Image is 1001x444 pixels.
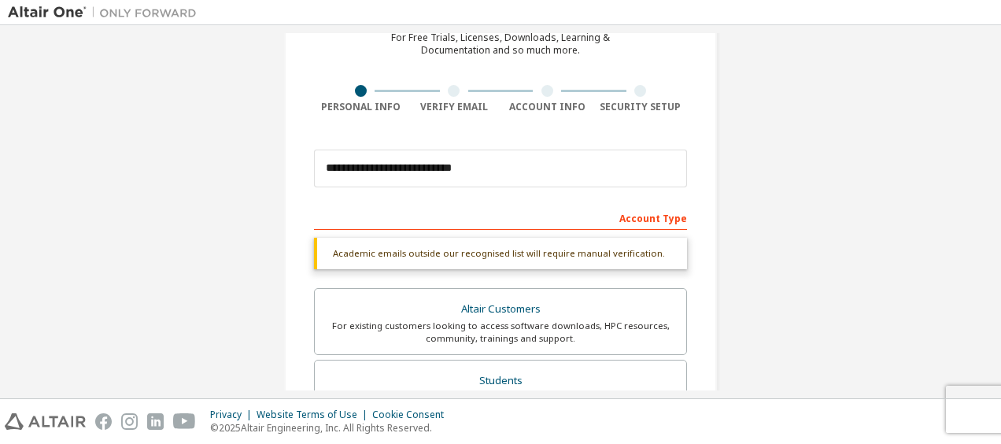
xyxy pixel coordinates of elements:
[147,413,164,430] img: linkedin.svg
[324,298,677,320] div: Altair Customers
[408,101,501,113] div: Verify Email
[210,409,257,421] div: Privacy
[324,320,677,345] div: For existing customers looking to access software downloads, HPC resources, community, trainings ...
[314,238,687,269] div: Academic emails outside our recognised list will require manual verification.
[314,205,687,230] div: Account Type
[594,101,688,113] div: Security Setup
[8,5,205,20] img: Altair One
[500,101,594,113] div: Account Info
[324,370,677,392] div: Students
[314,101,408,113] div: Personal Info
[5,413,86,430] img: altair_logo.svg
[372,409,453,421] div: Cookie Consent
[121,413,138,430] img: instagram.svg
[257,409,372,421] div: Website Terms of Use
[210,421,453,435] p: © 2025 Altair Engineering, Inc. All Rights Reserved.
[391,31,610,57] div: For Free Trials, Licenses, Downloads, Learning & Documentation and so much more.
[95,413,112,430] img: facebook.svg
[173,413,196,430] img: youtube.svg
